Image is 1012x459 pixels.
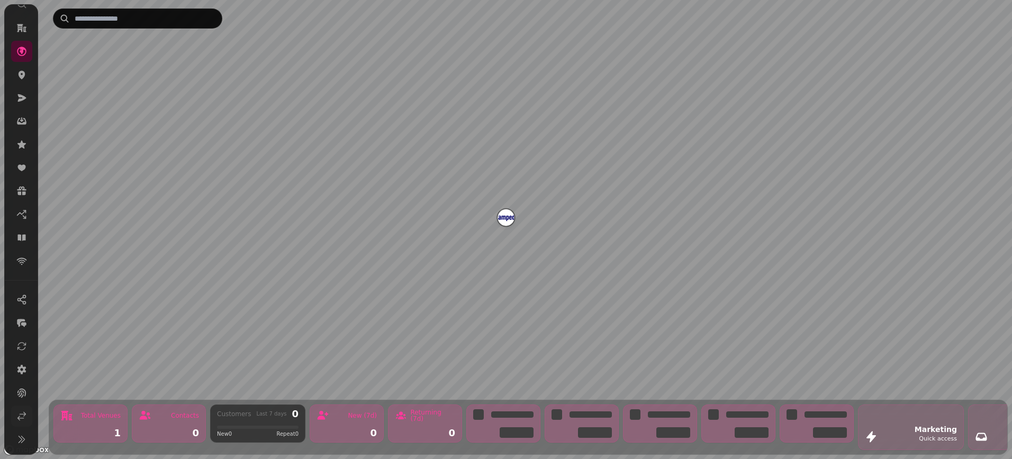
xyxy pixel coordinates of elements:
a: Mapbox logo [3,444,50,456]
div: 1 [60,428,121,438]
div: Quick access [915,435,957,444]
span: Repeat 0 [276,430,299,438]
div: 0 [395,428,455,438]
div: 0 [292,409,299,419]
div: Customers [217,411,251,417]
div: Returning (7d) [410,409,455,422]
button: MarketingQuick access [858,404,964,450]
div: 0 [317,428,377,438]
div: Map marker [498,209,514,229]
div: Total Venues [81,412,121,419]
div: New (7d) [348,412,377,419]
div: Marketing [915,424,957,435]
span: New 0 [217,430,232,438]
div: Last 7 days [256,411,286,417]
div: Contacts [171,412,199,419]
div: 0 [139,428,199,438]
button: 56North [498,209,514,226]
